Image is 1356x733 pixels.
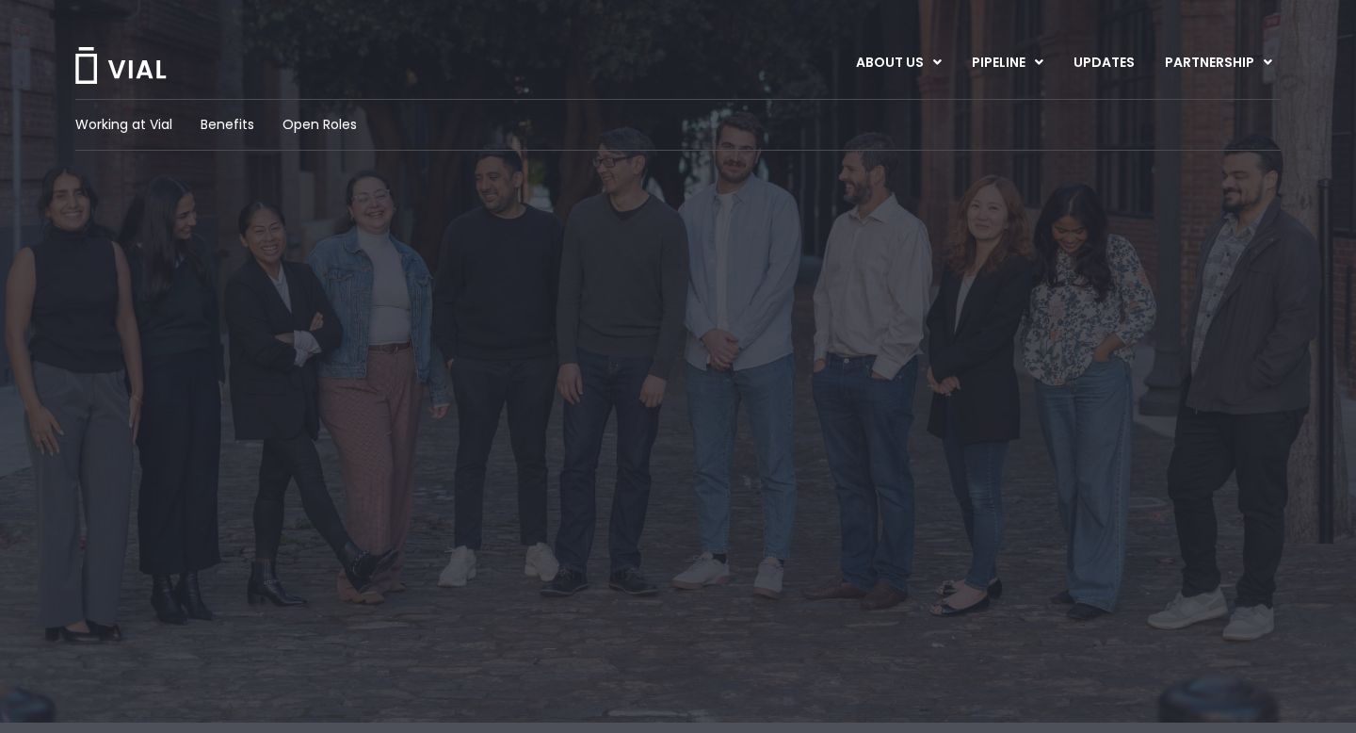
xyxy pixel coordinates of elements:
[73,47,168,84] img: Vial Logo
[1150,47,1287,79] a: PARTNERSHIPMenu Toggle
[841,47,956,79] a: ABOUT USMenu Toggle
[282,115,357,135] a: Open Roles
[957,47,1057,79] a: PIPELINEMenu Toggle
[1058,47,1149,79] a: UPDATES
[75,115,172,135] a: Working at Vial
[201,115,254,135] a: Benefits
